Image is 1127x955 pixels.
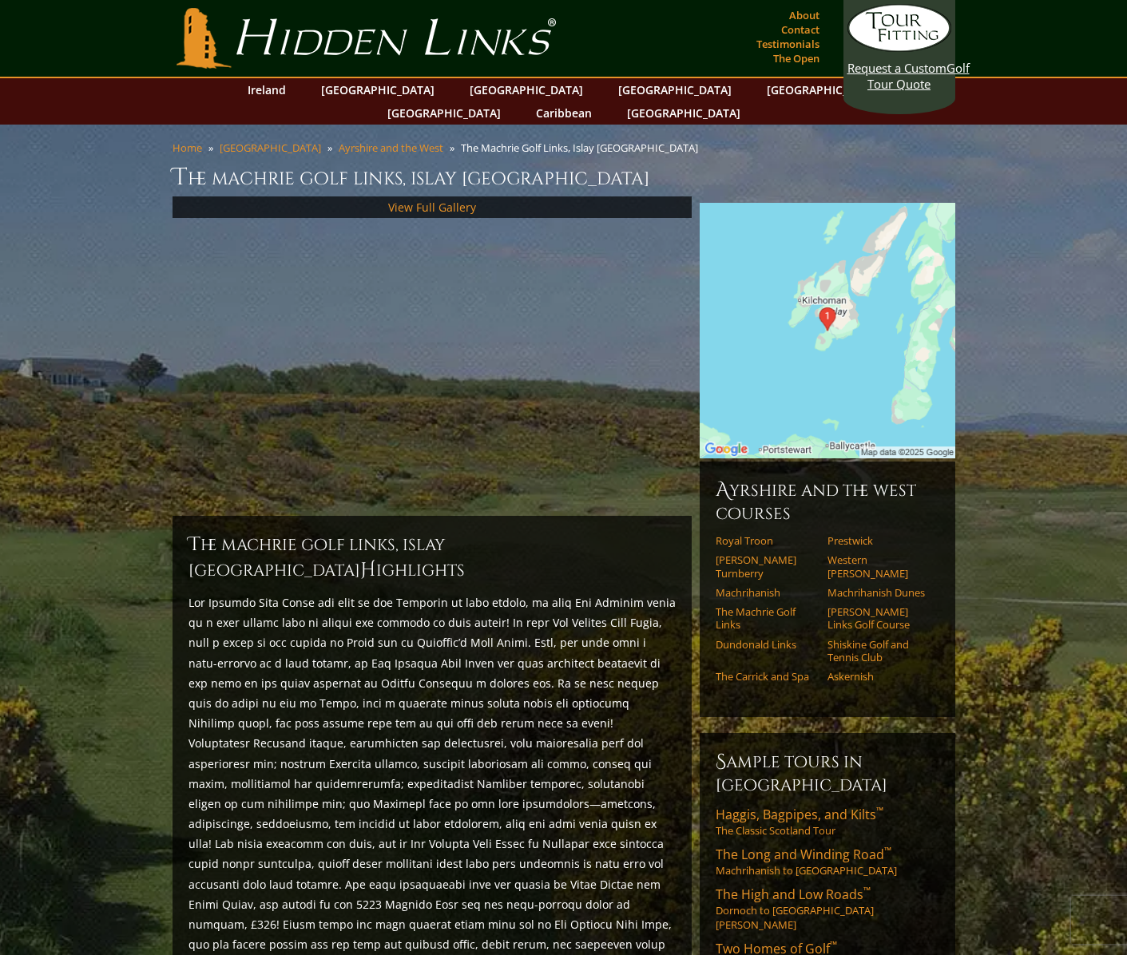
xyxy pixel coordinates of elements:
a: Home [173,141,202,155]
a: [GEOGRAPHIC_DATA] [619,101,748,125]
a: [PERSON_NAME] Turnberry [716,553,817,580]
a: Testimonials [752,33,823,55]
a: [GEOGRAPHIC_DATA] [610,78,740,101]
a: [GEOGRAPHIC_DATA] [220,141,321,155]
sup: ™ [863,884,871,898]
a: About [785,4,823,26]
a: [GEOGRAPHIC_DATA] [313,78,442,101]
h1: The Machrie Golf Links, Islay [GEOGRAPHIC_DATA] [173,161,955,193]
span: The High and Low Roads [716,886,871,903]
a: Prestwick [827,534,929,547]
a: [GEOGRAPHIC_DATA] [462,78,591,101]
span: Request a Custom [847,60,946,76]
a: Contact [777,18,823,41]
a: Western [PERSON_NAME] [827,553,929,580]
a: Shiskine Golf and Tennis Club [827,638,929,664]
a: Ireland [240,78,294,101]
span: H [360,557,376,583]
a: Royal Troon [716,534,817,547]
a: [PERSON_NAME] Links Golf Course [827,605,929,632]
a: Ayrshire and the West [339,141,443,155]
a: Askernish [827,670,929,683]
li: The Machrie Golf Links, Islay [GEOGRAPHIC_DATA] [461,141,704,155]
sup: ™ [884,844,891,858]
a: Caribbean [528,101,600,125]
h6: Sample Tours in [GEOGRAPHIC_DATA] [716,749,939,796]
a: The Machrie Golf Links [716,605,817,632]
a: Machrihanish Dunes [827,586,929,599]
span: The Long and Winding Road [716,846,891,863]
span: Haggis, Bagpipes, and Kilts [716,806,883,823]
sup: ™ [830,938,837,952]
a: The High and Low Roads™Dornoch to [GEOGRAPHIC_DATA][PERSON_NAME] [716,886,939,932]
a: Dundonald Links [716,638,817,651]
a: [GEOGRAPHIC_DATA] [759,78,888,101]
h6: Ayrshire and the West Courses [716,477,939,525]
a: The Long and Winding Road™Machrihanish to [GEOGRAPHIC_DATA] [716,846,939,878]
img: Google Map of The Machrie Hotel and Golf Links, United Kingdom [700,203,955,458]
a: [GEOGRAPHIC_DATA] [379,101,509,125]
sup: ™ [876,804,883,818]
a: The Open [769,47,823,69]
a: Request a CustomGolf Tour Quote [847,4,951,92]
a: Haggis, Bagpipes, and Kilts™The Classic Scotland Tour [716,806,939,838]
a: The Carrick and Spa [716,670,817,683]
a: View Full Gallery [388,200,476,215]
h2: The Machrie Golf Links, Islay [GEOGRAPHIC_DATA] ighlights [188,532,676,583]
a: Machrihanish [716,586,817,599]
